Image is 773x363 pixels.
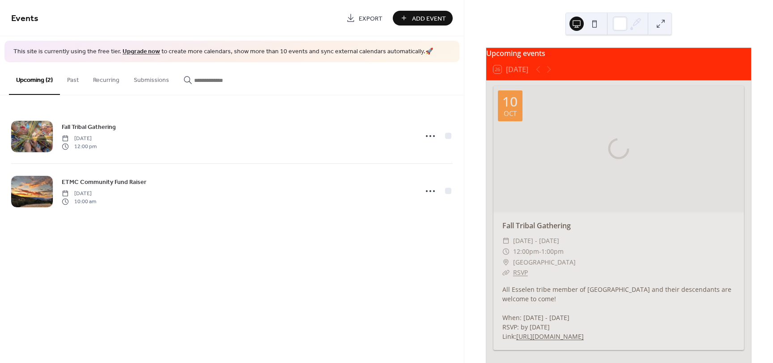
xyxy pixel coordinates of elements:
div: Upcoming events [486,48,751,59]
div: 10 [502,95,518,108]
button: Upcoming (2) [9,62,60,95]
div: ​ [502,257,510,268]
span: [DATE] [62,134,97,142]
span: This site is currently using the free tier. to create more calendars, show more than 10 events an... [13,47,433,56]
a: [URL][DOMAIN_NAME] [516,332,584,341]
a: ETMC Community Fund Raiser [62,177,146,187]
span: - [539,246,541,257]
a: Fall Tribal Gathering [502,221,571,231]
span: 10:00 am [62,198,96,206]
div: Oct [504,110,517,117]
button: Recurring [86,62,127,94]
button: Add Event [393,11,453,26]
span: 12:00pm [513,246,539,257]
button: Past [60,62,86,94]
span: ETMC Community Fund Raiser [62,177,146,187]
a: RSVP [513,268,528,277]
div: ​ [502,267,510,278]
div: ​ [502,235,510,246]
span: Fall Tribal Gathering [62,122,116,132]
a: Fall Tribal Gathering [62,122,116,132]
span: [DATE] - [DATE] [513,235,559,246]
a: Upgrade now [123,46,160,58]
span: [GEOGRAPHIC_DATA] [513,257,576,268]
span: Add Event [412,14,446,23]
span: Export [359,14,382,23]
span: 1:00pm [541,246,564,257]
button: Submissions [127,62,176,94]
span: 12:00 pm [62,143,97,151]
a: Export [340,11,389,26]
div: ​ [502,246,510,257]
div: All Esselen tribe member of [GEOGRAPHIC_DATA] and their descendants are welcome to come! When: [D... [493,285,744,341]
span: [DATE] [62,189,96,197]
span: Events [11,10,38,27]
